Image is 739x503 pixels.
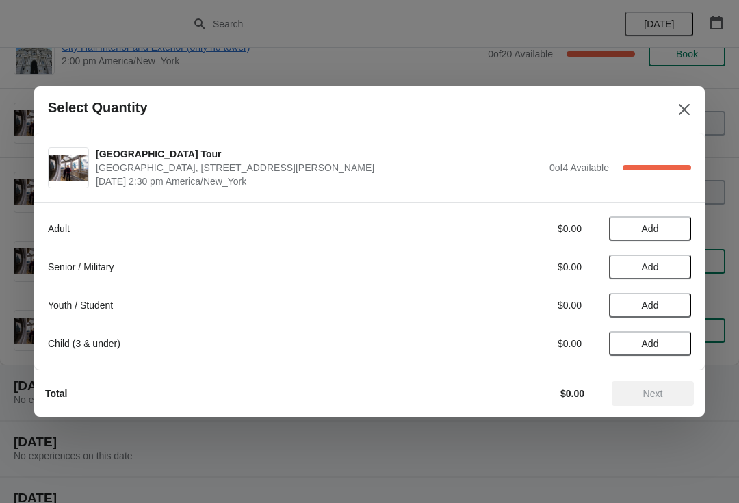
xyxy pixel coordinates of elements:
[48,337,428,350] div: Child (3 & under)
[49,155,88,181] img: City Hall Tower Tour | City Hall Visitor Center, 1400 John F Kennedy Boulevard Suite 121, Philade...
[609,293,691,318] button: Add
[96,175,543,188] span: [DATE] 2:30 pm America/New_York
[45,388,67,399] strong: Total
[642,261,659,272] span: Add
[48,222,428,235] div: Adult
[96,161,543,175] span: [GEOGRAPHIC_DATA], [STREET_ADDRESS][PERSON_NAME]
[609,255,691,279] button: Add
[642,300,659,311] span: Add
[455,260,582,274] div: $0.00
[549,162,609,173] span: 0 of 4 Available
[672,97,697,122] button: Close
[455,222,582,235] div: $0.00
[48,100,148,116] h2: Select Quantity
[455,337,582,350] div: $0.00
[560,388,584,399] strong: $0.00
[48,298,428,312] div: Youth / Student
[455,298,582,312] div: $0.00
[48,260,428,274] div: Senior / Military
[642,223,659,234] span: Add
[609,216,691,241] button: Add
[96,147,543,161] span: [GEOGRAPHIC_DATA] Tour
[642,338,659,349] span: Add
[609,331,691,356] button: Add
